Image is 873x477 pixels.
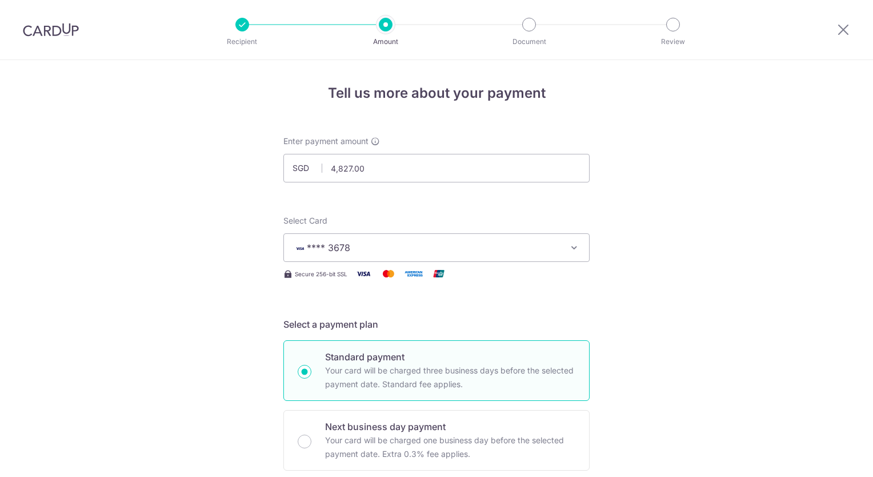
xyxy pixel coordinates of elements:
[23,23,79,37] img: CardUp
[352,267,375,281] img: Visa
[283,83,590,104] h4: Tell us more about your payment
[200,36,285,47] p: Recipient
[325,350,575,364] p: Standard payment
[427,267,450,281] img: Union Pay
[295,269,347,279] span: Secure 256-bit SSL
[343,36,428,47] p: Amount
[325,420,575,434] p: Next business day payment
[325,434,575,461] p: Your card will be charged one business day before the selected payment date. Extra 0.3% fee applies.
[283,216,327,225] span: translation missing: en.payables.payment_networks.credit_card.summary.labels.select_card
[631,36,715,47] p: Review
[293,244,307,252] img: VISA
[293,162,322,174] span: SGD
[283,154,590,182] input: 0.00
[283,317,590,331] h5: Select a payment plan
[377,267,400,281] img: Mastercard
[283,136,369,147] span: Enter payment amount
[487,36,571,47] p: Document
[402,267,425,281] img: American Express
[325,364,575,391] p: Your card will be charged three business days before the selected payment date. Standard fee appl...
